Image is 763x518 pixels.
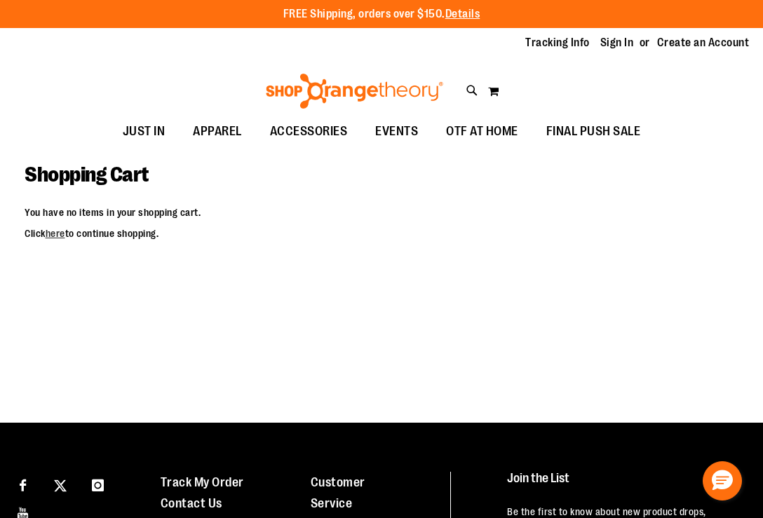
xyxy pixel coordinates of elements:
[11,472,35,496] a: Visit our Facebook page
[283,6,480,22] p: FREE Shipping, orders over $150.
[86,472,110,496] a: Visit our Instagram page
[109,116,180,148] a: JUST IN
[546,116,641,147] span: FINAL PUSH SALE
[703,461,742,500] button: Hello, have a question? Let’s chat.
[532,116,655,148] a: FINAL PUSH SALE
[123,116,166,147] span: JUST IN
[25,205,738,219] p: You have no items in your shopping cart.
[657,35,750,50] a: Create an Account
[46,228,65,239] a: here
[48,472,73,496] a: Visit our X page
[361,116,432,148] a: EVENTS
[193,116,242,147] span: APPAREL
[161,496,222,510] a: Contact Us
[375,116,418,147] span: EVENTS
[445,8,480,20] a: Details
[270,116,348,147] span: ACCESSORIES
[25,226,738,240] p: Click to continue shopping.
[600,35,634,50] a: Sign In
[25,163,149,186] span: Shopping Cart
[525,35,590,50] a: Tracking Info
[264,74,445,109] img: Shop Orangetheory
[311,475,365,510] a: Customer Service
[161,475,244,489] a: Track My Order
[432,116,532,148] a: OTF AT HOME
[256,116,362,148] a: ACCESSORIES
[446,116,518,147] span: OTF AT HOME
[54,479,67,492] img: Twitter
[179,116,256,148] a: APPAREL
[507,472,741,498] h4: Join the List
